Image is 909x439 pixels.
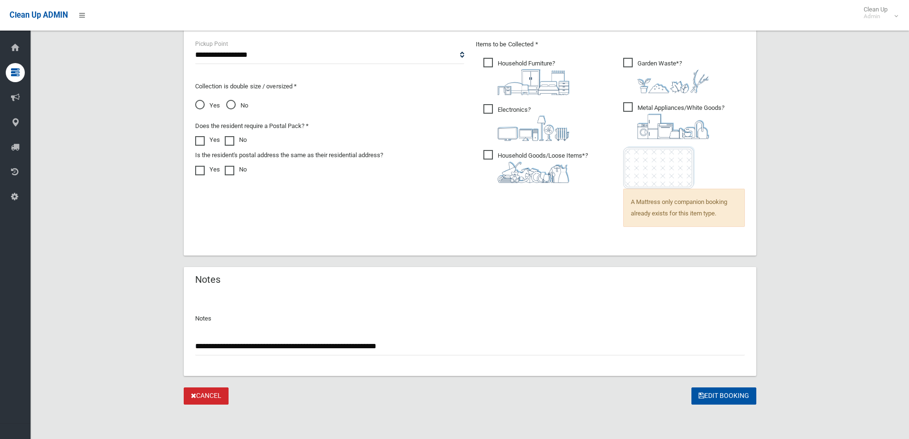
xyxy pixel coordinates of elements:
img: 36c1b0289cb1767239cdd3de9e694f19.png [637,114,709,139]
header: Notes [184,270,232,289]
span: Electronics [483,104,569,141]
i: ? [498,60,569,95]
span: Yes [195,100,220,111]
label: Yes [195,164,220,175]
label: No [225,134,247,146]
i: ? [637,60,709,93]
span: Household Furniture [483,58,569,95]
span: Garden Waste* [623,58,709,93]
span: A Mattress only companion booking already exists for this item type. [623,189,745,227]
button: Edit Booking [691,387,756,405]
small: Admin [864,13,888,20]
p: Items to be Collected * [476,39,745,50]
label: Is the resident's postal address the same as their residential address? [195,150,383,161]
img: e7408bece873d2c1783593a074e5cb2f.png [623,146,695,189]
span: Metal Appliances/White Goods [623,102,724,139]
span: Clean Up ADMIN [10,11,68,20]
i: ? [498,152,588,183]
span: Household Goods/Loose Items* [483,150,588,183]
label: Yes [195,134,220,146]
p: Notes [195,313,745,324]
span: No [226,100,248,111]
a: Cancel [184,387,229,405]
i: ? [498,106,569,141]
img: 4fd8a5c772b2c999c83690221e5242e0.png [637,69,709,93]
p: Collection is double size / oversized * [195,81,464,92]
label: No [225,164,247,175]
label: Does the resident require a Postal Pack? * [195,120,309,132]
i: ? [637,104,724,139]
img: aa9efdbe659d29b613fca23ba79d85cb.png [498,69,569,95]
span: Clean Up [859,6,897,20]
img: 394712a680b73dbc3d2a6a3a7ffe5a07.png [498,116,569,141]
img: b13cc3517677393f34c0a387616ef184.png [498,161,569,183]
